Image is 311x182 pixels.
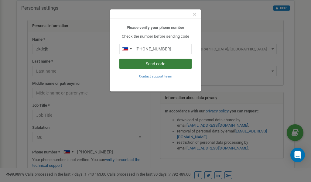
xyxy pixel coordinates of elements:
[290,148,305,162] div: Open Intercom Messenger
[193,11,196,18] button: Close
[127,25,184,30] b: Please verify your phone number
[139,74,172,78] a: Contact support team
[119,44,192,54] input: 0905 123 4567
[193,11,196,18] span: ×
[119,34,192,39] p: Check the number before sending code
[119,59,192,69] button: Send code
[120,44,134,54] div: Telephone country code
